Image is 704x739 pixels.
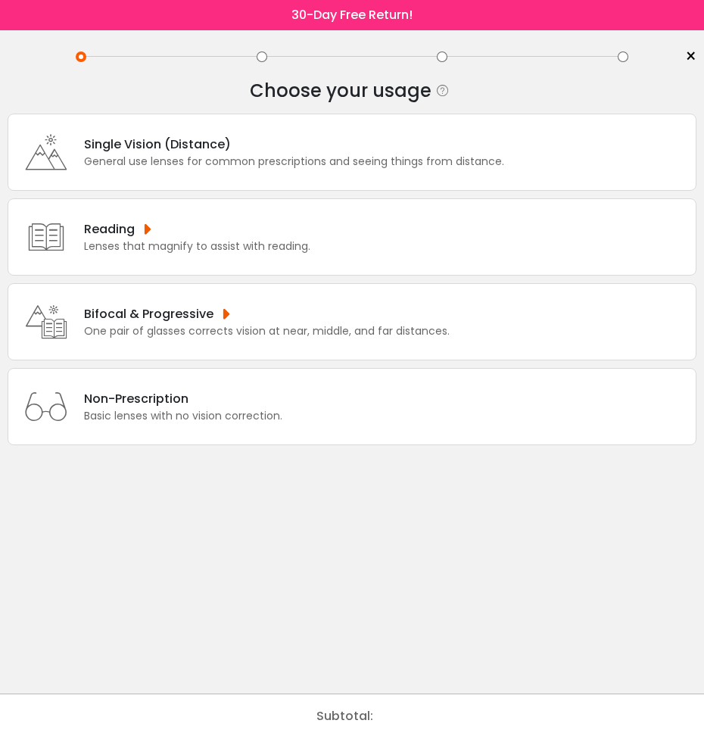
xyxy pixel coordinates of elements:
div: One pair of glasses corrects vision at near, middle, and far distances. [84,323,450,339]
div: Reading [84,220,310,239]
div: Non-Prescription [84,389,282,408]
div: Lenses that magnify to assist with reading. [84,239,310,254]
div: Single Vision (Distance) [84,135,504,154]
div: General use lenses for common prescriptions and seeing things from distance. [84,154,504,170]
div: Choose your usage [250,76,431,106]
div: Bifocal & Progressive [84,304,450,323]
span: × [685,45,696,68]
div: Basic lenses with no vision correction. [84,408,282,424]
div: Subtotal: [316,694,381,738]
a: × [674,45,696,68]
